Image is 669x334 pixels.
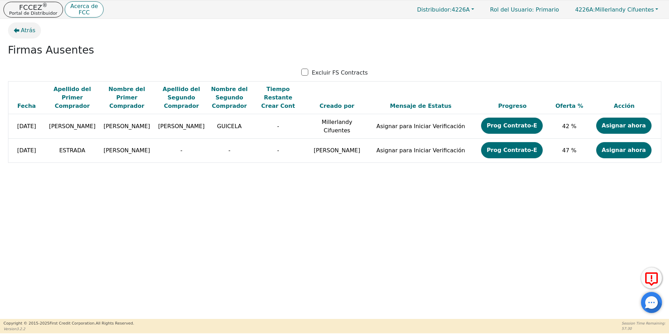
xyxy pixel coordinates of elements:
span: Acción [614,103,634,109]
button: Distribuidor:4226A [410,4,481,15]
button: Asignar ahora [596,142,652,158]
p: Primario [483,3,566,16]
p: Version 3.2.2 [3,326,134,332]
div: Mensaje de Estatus [369,102,472,110]
button: FCCEZ®Portal de Distribuidor [3,2,63,18]
td: [PERSON_NAME] [306,138,368,163]
p: Acerca de [70,4,98,9]
td: [DATE] [8,138,45,163]
td: [DATE] [8,114,45,139]
button: Acerca deFCC [65,1,104,18]
button: Atrás [8,22,41,39]
button: 4226A:Millerlandy Cifuentes [568,4,666,15]
button: Prog Contrato-E [481,142,543,158]
span: GUICELA [217,123,241,130]
span: Atrás [21,26,36,35]
span: - [180,147,182,154]
span: 4226A [417,6,470,13]
p: Copyright © 2015- 2025 First Credit Corporation. [3,321,134,327]
span: [PERSON_NAME] [49,123,96,130]
td: Asignar para Iniciar Verificación [368,138,474,163]
div: Apellido del Primer Comprador [47,85,98,110]
span: 42 % [562,123,577,130]
div: Fecha [10,102,43,110]
p: Portal de Distribuidor [9,11,57,15]
span: [PERSON_NAME] [158,123,205,130]
td: - [250,114,306,139]
p: Excluir FS Contracts [312,69,368,77]
a: Rol del Usuario: Primario [483,3,566,16]
span: [PERSON_NAME] [104,123,150,130]
span: Rol del Usuario : [490,6,534,13]
td: Asignar para Iniciar Verificación [368,114,474,139]
p: FCCEZ [9,4,57,11]
button: Reportar Error a FCC [641,267,662,288]
span: 4226A: [575,6,595,13]
p: Session Time Remaining: [622,321,666,326]
div: Creado por [308,102,366,110]
sup: ® [42,2,47,8]
div: Nombre del Segundo Comprador [210,85,248,110]
p: FCC [70,10,98,15]
span: - [228,147,231,154]
p: 57:30 [622,326,666,331]
td: Millerlandy Cifuentes [306,114,368,139]
div: Oferta % [553,102,586,110]
h2: Firmas Ausentes [8,44,661,56]
span: ESTRADA [59,147,85,154]
div: Progreso [476,102,549,110]
span: [PERSON_NAME] [104,147,150,154]
span: Tiempo Restante Crear Cont [261,86,295,109]
button: Asignar ahora [596,118,652,134]
span: Millerlandy Cifuentes [575,6,654,13]
button: Prog Contrato-E [481,118,543,134]
span: 47 % [562,147,577,154]
td: - [250,138,306,163]
span: All Rights Reserved. [96,321,134,326]
div: Apellido del Segundo Comprador [156,85,207,110]
span: Distribuidor: [417,6,452,13]
div: Nombre del Primer Comprador [101,85,152,110]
